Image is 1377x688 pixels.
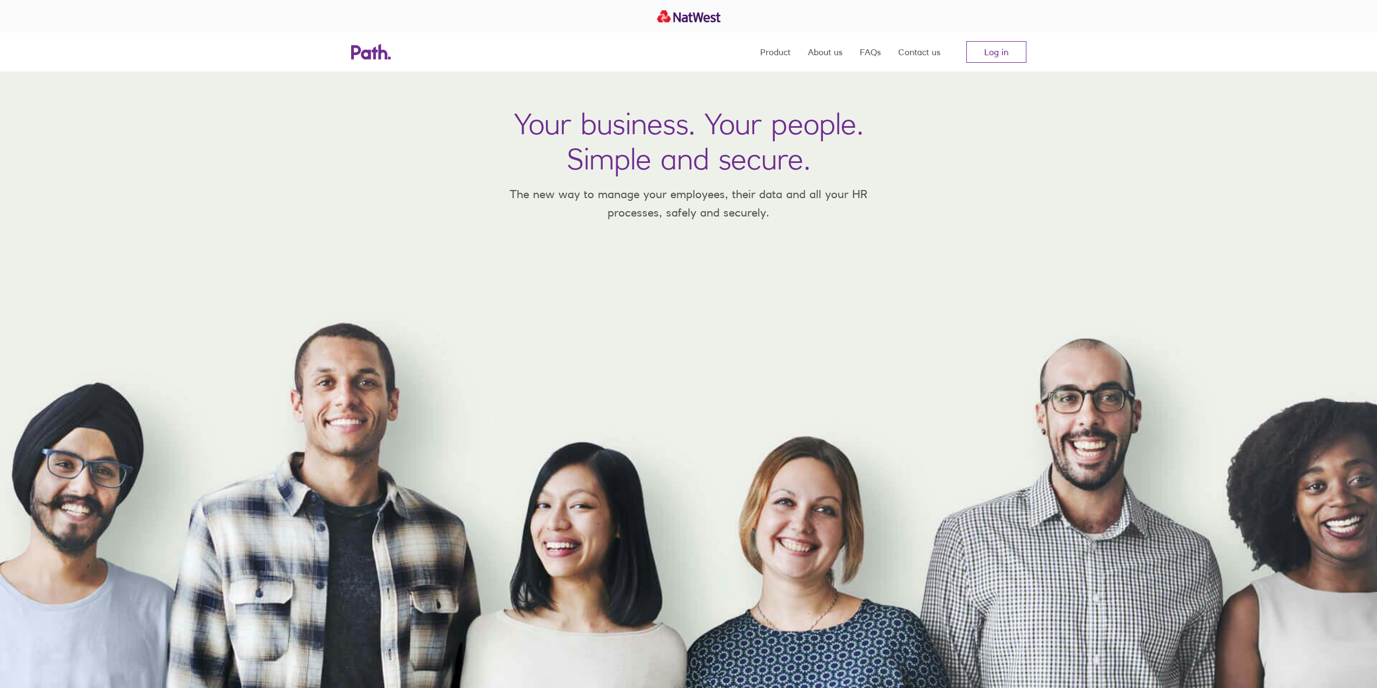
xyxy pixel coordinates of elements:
a: Contact us [898,32,940,71]
a: About us [808,32,842,71]
a: Product [760,32,790,71]
p: The new way to manage your employees, their data and all your HR processes, safely and securely. [494,185,884,221]
a: FAQs [860,32,881,71]
a: Log in [966,41,1026,63]
h1: Your business. Your people. Simple and secure. [514,106,864,176]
